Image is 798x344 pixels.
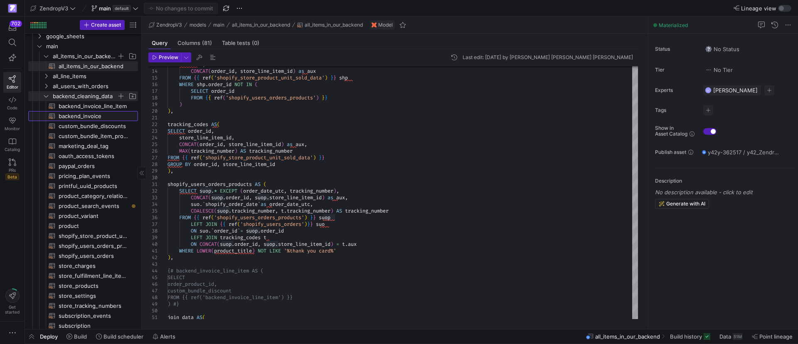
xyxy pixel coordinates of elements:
span: Generate with AI [666,201,705,207]
a: shopify_users_orders​​​​​​​​​​ [28,251,138,261]
a: marketing_deal_tag​​​​​​​​​​ [28,141,138,151]
span: ) [313,154,316,161]
span: as [298,68,304,74]
span: order_id [226,194,249,201]
div: Press SPACE to select this row. [28,51,138,61]
span: store_tracking_numbers​​​​​​​​​​ [59,301,128,311]
span: (81) [202,40,212,46]
a: store_tracking_numbers​​​​​​​​​​ [28,301,138,311]
span: shopify_order_date [205,201,258,208]
span: order_date_utc [243,188,284,194]
span: models [190,22,206,28]
span: as [287,141,293,148]
div: 14 [148,68,158,74]
button: ZendropV3 [147,20,184,30]
div: 36 [148,214,158,221]
span: Alerts [160,333,175,340]
div: 51M [733,333,743,340]
span: t [281,208,284,214]
span: suop [255,194,266,201]
span: { [208,94,211,101]
span: Columns [177,40,212,46]
button: Preview [148,52,181,62]
span: pricing_plan_events​​​​​​​​​​ [59,171,128,181]
span: ) [325,74,328,81]
span: Monitor [5,126,20,131]
span: printful_uuid_products​​​​​​​​​​ [59,181,128,191]
span: custom_bundle_item_product_variants​​​​​​​​​​ [59,131,128,141]
span: Preview [159,54,178,60]
button: all_items_in_our_backend [230,20,292,30]
span: } [330,74,333,81]
span: IN [246,81,252,88]
span: CONCAT [191,68,208,74]
span: shopify_users_orders​​​​​​​​​​ [59,251,128,261]
span: ( [208,194,211,201]
span: ) [333,188,336,194]
span: . [266,194,269,201]
div: 15 [148,74,158,81]
a: store_products​​​​​​​​​​ [28,281,138,291]
button: Build [63,329,91,344]
a: custom_bundle_item_product_variants​​​​​​​​​​ [28,131,138,141]
span: tracking_codes [167,121,208,128]
a: oauth_access_tokens​​​​​​​​​​ [28,151,138,161]
a: product_search_events​​​​​​​​​​ [28,201,138,211]
span: ZendropV3 [39,5,68,12]
span: No Status [705,46,739,52]
span: ) [281,141,284,148]
span: AS [211,121,217,128]
div: 27 [148,154,158,161]
span: AS [240,148,246,154]
div: Press SPACE to select this row. [28,191,138,201]
span: main [99,5,111,12]
span: Tier [655,67,697,73]
span: product_category_relations​​​​​​​​​​ [59,191,128,201]
span: Build history [670,333,702,340]
span: backend_invoice_line_item​​​​​​​​​​ [59,101,128,111]
a: backend_invoice​​​​​​​​​​ [28,111,138,121]
button: ZendropV3 [28,3,78,14]
div: 26 [148,148,158,154]
span: ) [167,168,170,174]
a: backend_invoice_line_item​​​​​​​​​​ [28,101,138,111]
a: shopify_store_product_unit_sold_data​​​​​​​​​​ [28,231,138,241]
span: , [170,168,173,174]
div: 34 [148,201,158,208]
span: all_users_with_orders [53,82,137,91]
span: ( [199,154,202,161]
span: Query [152,40,167,46]
span: , [275,208,278,214]
div: Press SPACE to select this row. [28,71,138,81]
span: } [322,94,325,101]
span: ( [197,141,199,148]
button: models [187,20,208,30]
span: google_sheets [46,32,137,41]
span: store_products​​​​​​​​​​ [59,281,128,291]
span: Status [655,46,697,52]
div: Press SPACE to select this row. [28,131,138,141]
span: , [284,188,287,194]
div: Press SPACE to select this row. [28,81,138,91]
span: ( [223,94,226,101]
span: , [232,134,234,141]
a: all_items_in_our_backend​​​​​​​​​​ [28,61,138,71]
span: oauth_access_tokens​​​​​​​​​​ [59,151,128,161]
img: No tier [705,67,712,73]
span: . [223,194,226,201]
span: } [325,94,328,101]
a: paypal_orders​​​​​​​​​​ [28,161,138,171]
span: order_id [188,128,211,134]
a: printful_uuid_products​​​​​​​​​​ [28,181,138,191]
span: subscription_events​​​​​​​​​​ [59,311,128,321]
span: , [249,194,252,201]
span: store_line_item_id [269,194,322,201]
span: Table tests [222,40,259,46]
div: 19 [148,101,158,108]
span: suo [191,201,199,208]
button: No statusNo Status [703,44,741,54]
span: suop [199,188,211,194]
span: backend_invoice​​​​​​​​​​ [59,111,128,121]
span: 'shopify_store_product_unit_sold_data' [214,74,325,81]
span: ( [240,188,243,194]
